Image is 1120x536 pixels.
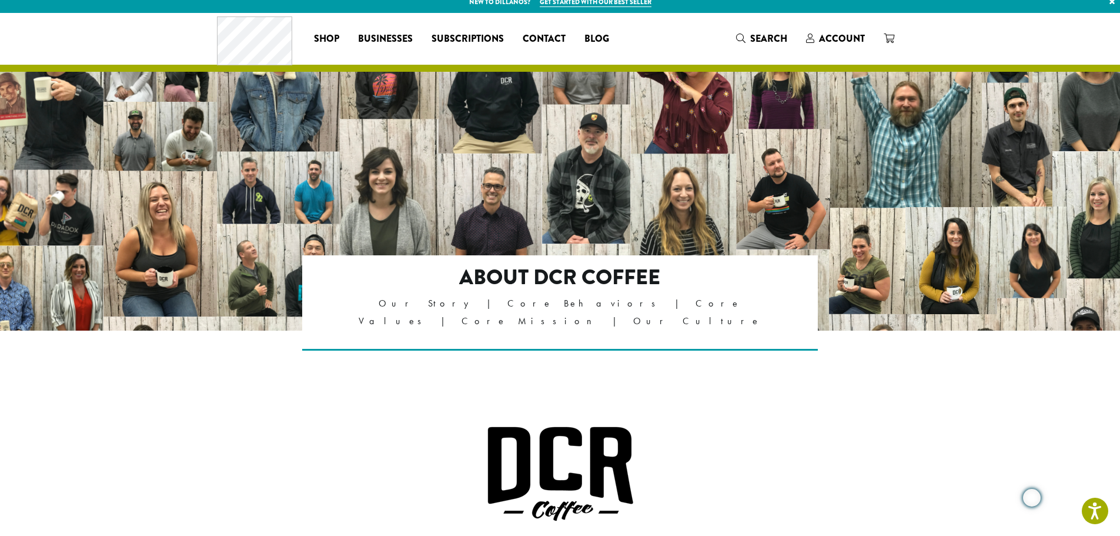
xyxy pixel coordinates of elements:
[523,32,566,46] span: Contact
[819,32,865,45] span: Account
[750,32,787,45] span: Search
[314,32,339,46] span: Shop
[353,295,767,330] p: Our Story | Core Behaviors | Core Values | Core Mission | Our Culture
[353,265,767,290] h2: About DCR Coffee
[487,426,634,522] img: DCR Coffee Logo
[584,32,609,46] span: Blog
[305,29,349,48] a: Shop
[727,29,797,48] a: Search
[432,32,504,46] span: Subscriptions
[358,32,413,46] span: Businesses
